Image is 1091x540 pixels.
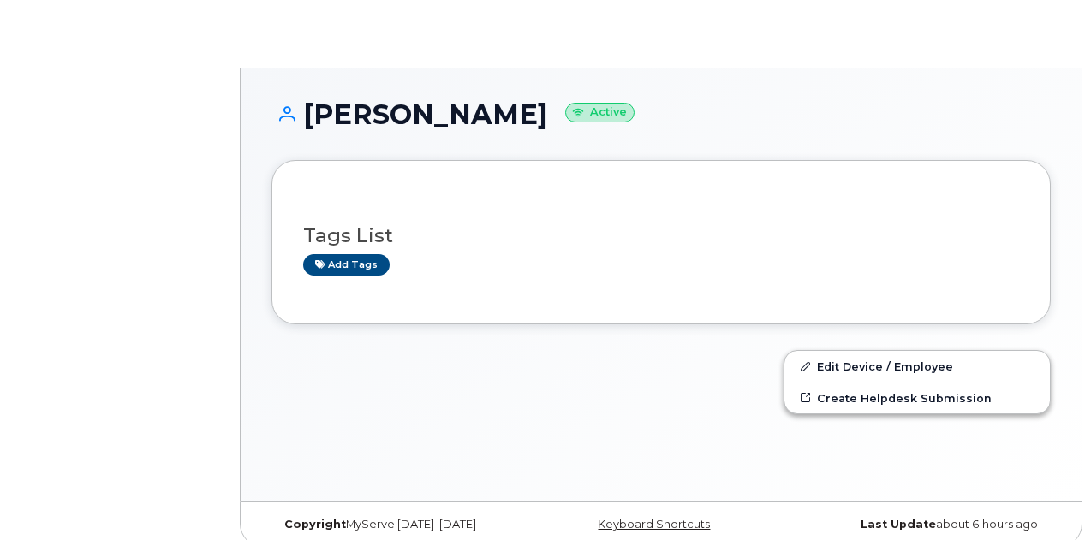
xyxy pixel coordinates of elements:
[598,518,710,531] a: Keyboard Shortcuts
[784,351,1050,382] a: Edit Device / Employee
[303,254,390,276] a: Add tags
[565,103,635,122] small: Active
[303,225,1019,246] h3: Tags List
[271,99,1051,129] h1: [PERSON_NAME]
[784,383,1050,413] a: Create Helpdesk Submission
[791,518,1051,531] div: about 6 hours ago
[271,518,531,531] div: MyServe [DATE]–[DATE]
[861,518,936,531] strong: Last Update
[284,518,346,531] strong: Copyright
